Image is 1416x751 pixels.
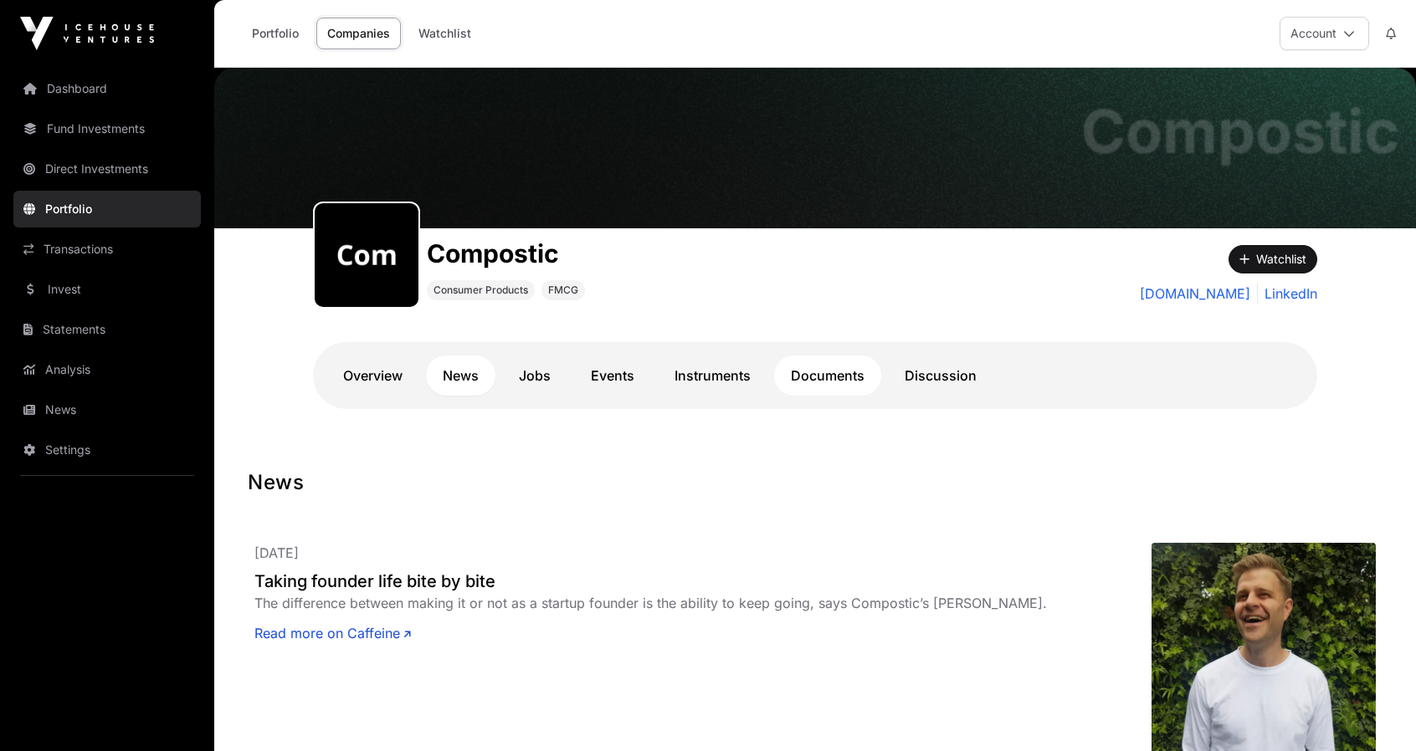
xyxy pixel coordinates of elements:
div: The difference between making it or not as a startup founder is the ability to keep going, says C... [254,593,1152,613]
a: Jobs [502,355,567,396]
a: News [426,355,495,396]
a: Taking founder life bite by bite [254,570,1152,593]
a: Fund Investments [13,110,201,147]
a: [DOMAIN_NAME] [1140,284,1250,304]
a: Portfolio [13,191,201,227]
a: Companies [316,18,401,49]
a: News [13,391,201,428]
a: Invest [13,271,201,308]
a: LinkedIn [1257,284,1317,304]
a: Portfolio [241,18,310,49]
nav: Tabs [326,355,1304,396]
a: Settings [13,432,201,468]
a: Discussion [888,355,993,396]
a: Direct Investments [13,151,201,187]
a: Statements [13,311,201,348]
button: Account [1280,17,1369,50]
h1: Compostic [427,238,585,268]
a: Analysis [13,351,201,388]
a: Transactions [13,231,201,268]
a: Watchlist [408,18,482,49]
button: Watchlist [1229,245,1317,273]
a: Events [574,355,651,396]
iframe: Chat Widget [1332,671,1416,751]
h1: News [248,469,1383,496]
a: Instruments [658,355,767,396]
img: Compostic [214,68,1416,228]
p: [DATE] [254,543,1152,563]
span: Consumer Products [434,284,528,297]
a: Documents [774,355,881,396]
a: Read more on Caffeine [254,623,411,643]
img: Icehouse Ventures Logo [20,17,154,50]
h1: Compostic [1081,101,1399,161]
a: Overview [326,355,419,396]
span: FMCG [548,284,578,297]
a: Dashboard [13,70,201,107]
img: compostic188.png [321,210,412,300]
